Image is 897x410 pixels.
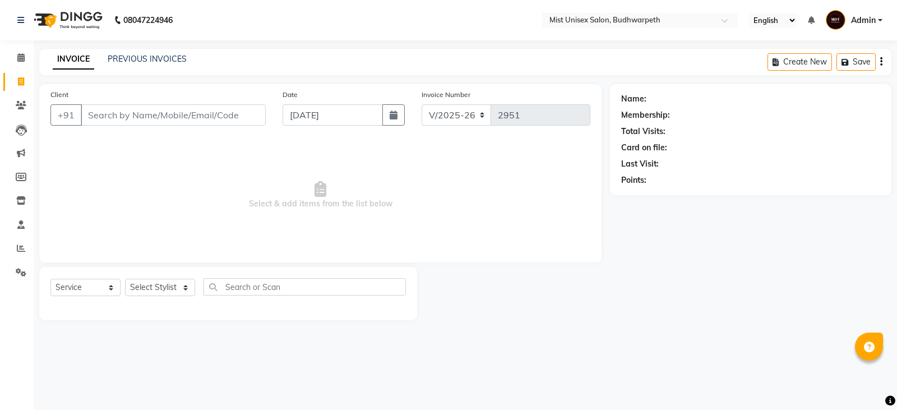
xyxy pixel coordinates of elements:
[50,139,590,251] span: Select & add items from the list below
[621,158,659,170] div: Last Visit:
[204,278,406,296] input: Search or Scan
[767,53,832,71] button: Create New
[851,15,876,26] span: Admin
[422,90,470,100] label: Invoice Number
[621,174,646,186] div: Points:
[283,90,298,100] label: Date
[29,4,105,36] img: logo
[53,49,94,70] a: INVOICE
[50,90,68,100] label: Client
[81,104,266,126] input: Search by Name/Mobile/Email/Code
[621,109,670,121] div: Membership:
[621,142,667,154] div: Card on file:
[826,10,845,30] img: Admin
[108,54,187,64] a: PREVIOUS INVOICES
[50,104,82,126] button: +91
[836,53,876,71] button: Save
[621,126,665,137] div: Total Visits:
[123,4,173,36] b: 08047224946
[621,93,646,105] div: Name:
